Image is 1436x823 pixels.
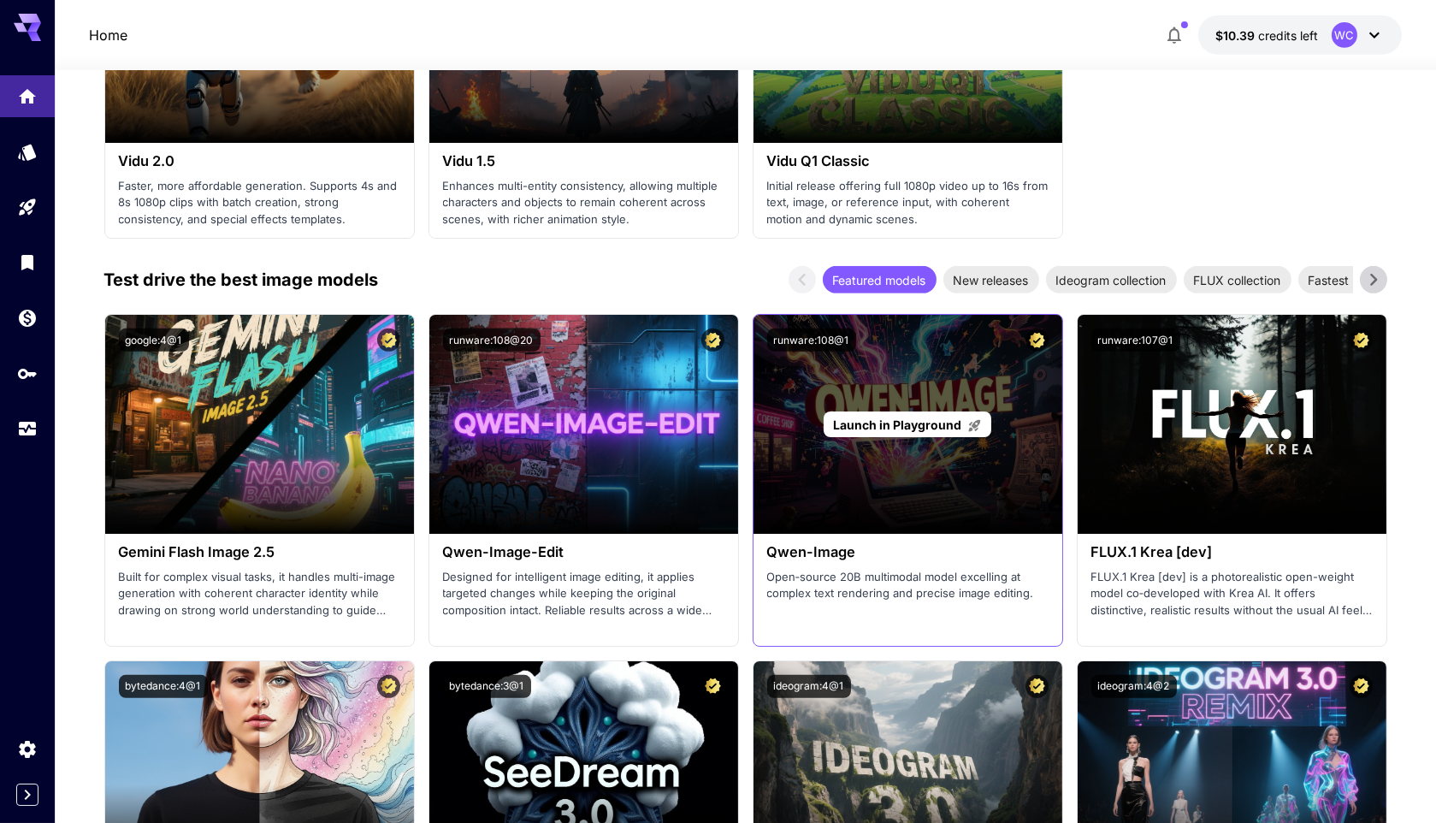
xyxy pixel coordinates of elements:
[17,307,38,329] div: Wallet
[767,675,851,698] button: ideogram:4@1
[943,271,1039,289] span: New releases
[1215,28,1258,43] span: $10.39
[1078,315,1386,534] img: alt
[377,675,400,698] button: Certified Model – Vetted for best performance and includes a commercial license.
[119,178,400,228] p: Faster, more affordable generation. Supports 4s and 8s 1080p clips with batch creation, strong co...
[16,784,38,806] button: Expand sidebar
[443,178,724,228] p: Enhances multi-entity consistency, allowing multiple characters and objects to remain coherent ac...
[701,329,724,352] button: Certified Model – Vetted for best performance and includes a commercial license.
[89,25,127,45] a: Home
[1184,271,1291,289] span: FLUX collection
[119,569,400,619] p: Built for complex visual tasks, it handles multi-image generation with coherent character identit...
[1184,266,1291,293] div: FLUX collection
[119,544,400,560] h3: Gemini Flash Image 2.5
[17,738,38,760] div: Settings
[834,417,962,432] span: Launch in Playground
[17,141,38,163] div: Models
[767,153,1049,169] h3: Vidu Q1 Classic
[767,569,1049,602] p: Open‑source 20B multimodal model excelling at complex text rendering and precise image editing.
[701,675,724,698] button: Certified Model – Vetted for best performance and includes a commercial license.
[377,329,400,352] button: Certified Model – Vetted for best performance and includes a commercial license.
[1298,266,1403,293] div: Fastest models
[443,675,531,698] button: bytedance:3@1
[119,675,208,698] button: bytedance:4@1
[1091,569,1373,619] p: FLUX.1 Krea [dev] is a photorealistic open-weight model co‑developed with Krea AI. It offers dist...
[17,418,38,440] div: Usage
[443,329,541,352] button: runware:108@20
[17,252,38,273] div: Library
[1025,675,1049,698] button: Certified Model – Vetted for best performance and includes a commercial license.
[443,153,724,169] h3: Vidu 1.5
[1350,329,1373,352] button: Certified Model – Vetted for best performance and includes a commercial license.
[1198,15,1402,55] button: $10.39225WC
[89,25,127,45] nav: breadcrumb
[824,411,990,438] a: Launch in Playground
[823,266,937,293] div: Featured models
[1091,675,1177,698] button: ideogram:4@2
[823,271,937,289] span: Featured models
[1258,28,1318,43] span: credits left
[104,267,379,293] p: Test drive the best image models
[767,178,1049,228] p: Initial release offering full 1080p video up to 16s from text, image, or reference input, with co...
[1046,266,1177,293] div: Ideogram collection
[1332,22,1357,48] div: WC
[17,197,38,218] div: Playground
[429,315,738,534] img: alt
[767,329,856,352] button: runware:108@1
[119,329,189,352] button: google:4@1
[1046,271,1177,289] span: Ideogram collection
[1298,271,1403,289] span: Fastest models
[1025,329,1049,352] button: Certified Model – Vetted for best performance and includes a commercial license.
[1215,27,1318,44] div: $10.39225
[119,153,400,169] h3: Vidu 2.0
[767,544,1049,560] h3: Qwen-Image
[105,315,414,534] img: alt
[443,569,724,619] p: Designed for intelligent image editing, it applies targeted changes while keeping the original co...
[1350,675,1373,698] button: Certified Model – Vetted for best performance and includes a commercial license.
[17,80,38,102] div: Home
[943,266,1039,293] div: New releases
[443,544,724,560] h3: Qwen-Image-Edit
[1091,544,1373,560] h3: FLUX.1 Krea [dev]
[1091,329,1180,352] button: runware:107@1
[17,363,38,384] div: API Keys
